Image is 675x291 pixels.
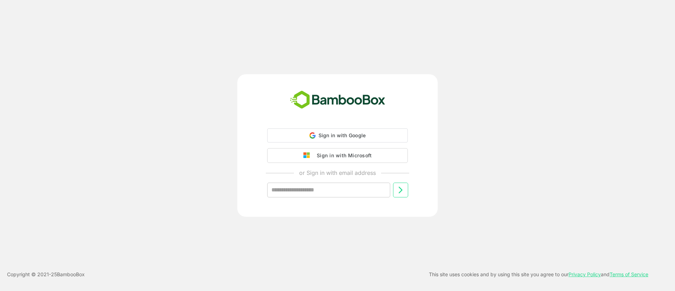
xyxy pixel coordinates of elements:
[7,270,85,279] p: Copyright © 2021- 25 BambooBox
[429,270,648,279] p: This site uses cookies and by using this site you agree to our and
[313,151,372,160] div: Sign in with Microsoft
[303,152,313,159] img: google
[610,271,648,277] a: Terms of Service
[267,128,408,143] div: Sign in with Google
[286,88,389,112] img: bamboobox
[299,169,376,177] p: or Sign in with email address
[267,148,408,163] button: Sign in with Microsoft
[319,132,366,138] span: Sign in with Google
[568,271,601,277] a: Privacy Policy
